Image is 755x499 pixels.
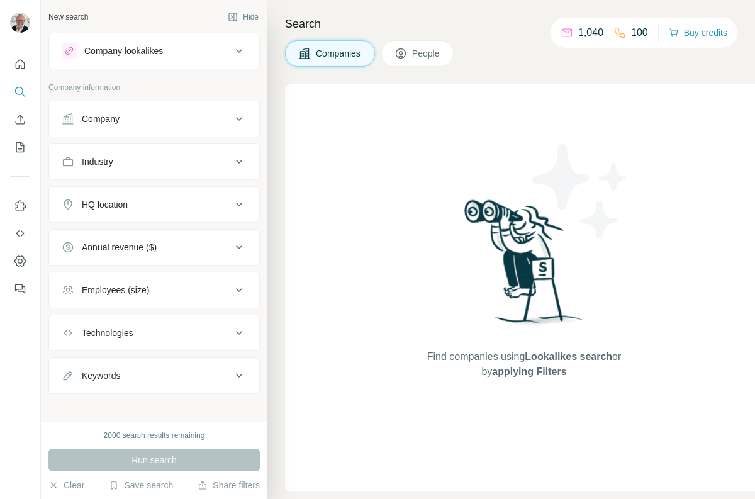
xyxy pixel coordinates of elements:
[10,81,30,103] button: Search
[82,198,128,211] div: HQ location
[82,327,133,339] div: Technologies
[198,479,260,491] button: Share filters
[525,351,612,362] span: Lookalikes search
[631,25,648,40] p: 100
[109,479,173,491] button: Save search
[82,113,120,125] div: Company
[578,25,603,40] p: 1,040
[10,108,30,131] button: Enrich CSV
[669,24,727,42] button: Buy credits
[10,250,30,272] button: Dashboard
[49,232,259,262] button: Annual revenue ($)
[412,47,441,60] span: People
[49,361,259,391] button: Keywords
[10,194,30,217] button: Use Surfe on LinkedIn
[10,136,30,159] button: My lists
[524,135,637,248] img: Surfe Illustration - Stars
[49,147,259,177] button: Industry
[219,8,267,26] button: Hide
[49,275,259,305] button: Employees (size)
[423,349,625,379] span: Find companies using or by
[316,47,362,60] span: Companies
[285,15,740,33] h4: Search
[82,284,149,296] div: Employees (size)
[49,104,259,134] button: Company
[49,189,259,220] button: HQ location
[49,36,259,66] button: Company lookalikes
[82,155,113,168] div: Industry
[104,430,205,441] div: 2000 search results remaining
[84,45,163,57] div: Company lookalikes
[492,366,566,377] span: applying Filters
[459,196,590,337] img: Surfe Illustration - Woman searching with binoculars
[48,82,260,93] p: Company information
[10,222,30,245] button: Use Surfe API
[82,369,120,382] div: Keywords
[10,53,30,76] button: Quick start
[10,13,30,33] img: Avatar
[82,241,157,254] div: Annual revenue ($)
[49,318,259,348] button: Technologies
[48,11,88,23] div: New search
[10,278,30,300] button: Feedback
[48,479,84,491] button: Clear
